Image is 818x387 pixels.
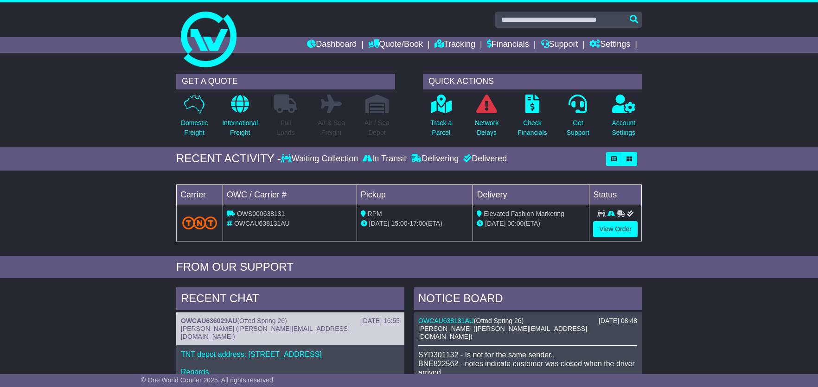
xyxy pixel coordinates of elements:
a: Tracking [435,37,475,53]
div: RECENT CHAT [176,287,404,312]
p: Air & Sea Freight [318,118,345,138]
a: Track aParcel [430,94,452,143]
a: GetSupport [566,94,590,143]
td: Pickup [357,184,473,205]
span: Elevated Fashion Marketing [484,210,564,217]
span: Ottod Spring 26 [239,317,285,324]
img: TNT_Domestic.png [182,216,217,229]
div: FROM OUR SUPPORT [176,260,642,274]
div: RECENT ACTIVITY - [176,152,281,165]
div: (ETA) [477,219,585,228]
div: QUICK ACTIONS [423,74,642,89]
p: Check Financials [518,118,547,138]
div: In Transit [360,154,409,164]
a: View Order [593,221,638,237]
p: Full Loads [274,118,297,138]
span: [PERSON_NAME] ([PERSON_NAME][EMAIL_ADDRESS][DOMAIN_NAME]) [181,325,350,340]
p: Network Delays [475,118,498,138]
td: Carrier [177,184,223,205]
a: Settings [589,37,630,53]
p: Track a Parcel [430,118,452,138]
div: NOTICE BOARD [414,287,642,312]
a: NetworkDelays [474,94,499,143]
span: 00:00 [507,220,524,227]
p: Air / Sea Depot [364,118,390,138]
a: Financials [487,37,529,53]
a: Dashboard [307,37,357,53]
div: [DATE] 08:48 [599,317,637,325]
div: ( ) [418,317,637,325]
span: OWS000638131 [237,210,285,217]
p: International Freight [222,118,258,138]
a: OWCAU638131AU [418,317,474,324]
div: [DATE] 16:55 [361,317,400,325]
a: CheckFinancials [518,94,548,143]
a: Support [541,37,578,53]
span: [PERSON_NAME] ([PERSON_NAME][EMAIL_ADDRESS][DOMAIN_NAME]) [418,325,587,340]
div: GET A QUOTE [176,74,395,89]
a: InternationalFreight [222,94,258,143]
p: Get Support [567,118,589,138]
span: 15:00 [391,220,408,227]
div: - (ETA) [361,219,469,228]
p: TNT depot address: [STREET_ADDRESS] Regards, [PERSON_NAME] [181,350,400,386]
div: Waiting Collection [281,154,360,164]
a: DomesticFreight [180,94,208,143]
span: RPM [368,210,382,217]
td: OWC / Carrier # [223,184,357,205]
span: 17:00 [409,220,426,227]
div: Delivered [461,154,507,164]
span: [DATE] [485,220,505,227]
a: AccountSettings [612,94,636,143]
span: © One World Courier 2025. All rights reserved. [141,376,275,384]
a: Quote/Book [368,37,423,53]
td: Status [589,184,642,205]
span: OWCAU638131AU [234,220,290,227]
td: Delivery [473,184,589,205]
p: Account Settings [612,118,636,138]
div: Delivering [409,154,461,164]
span: Ottod Spring 26 [476,317,522,324]
a: OWCAU636029AU [181,317,237,324]
span: [DATE] [369,220,390,227]
p: Domestic Freight [181,118,208,138]
div: ( ) [181,317,400,325]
